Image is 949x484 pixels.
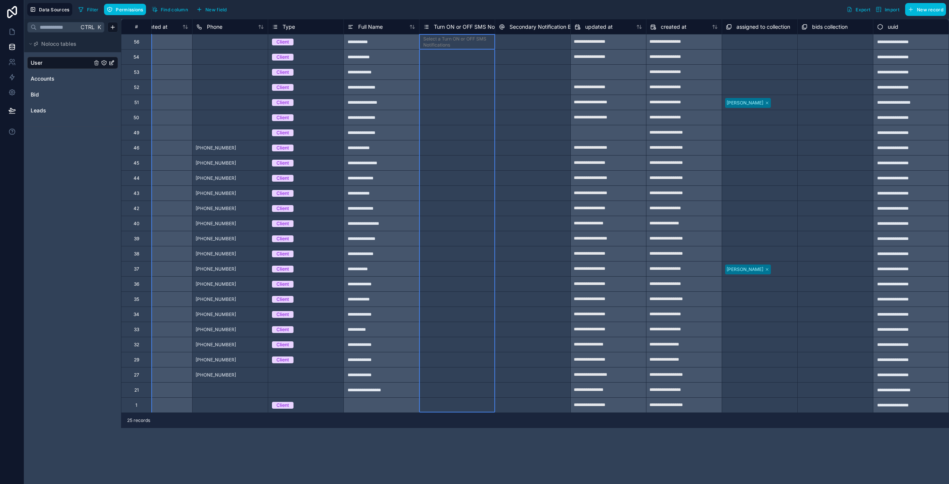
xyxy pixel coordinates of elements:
div: # [127,24,146,30]
div: 56 [134,39,139,45]
span: Find column [161,7,188,12]
div: Client [276,145,289,151]
div: Client [276,296,289,303]
span: [PHONE_NUMBER] [196,372,236,378]
span: [PHONE_NUMBER] [196,205,236,212]
div: Client [276,356,289,363]
div: Client [276,84,289,91]
div: Client [276,235,289,242]
div: Client [276,160,289,167]
span: uuid [888,23,898,31]
div: 37 [134,266,139,272]
span: New record [917,7,943,12]
div: 1 [135,402,137,408]
div: Client [276,99,289,106]
div: Leads [27,104,118,117]
div: Client [276,175,289,182]
div: User [27,57,118,69]
div: Client [276,54,289,61]
div: 38 [134,251,139,257]
span: [PHONE_NUMBER] [196,236,236,242]
span: Permissions [116,7,143,12]
div: Client [276,114,289,121]
span: Leads [31,107,46,114]
button: New record [905,3,946,16]
div: 46 [134,145,139,151]
span: [PHONE_NUMBER] [196,251,236,257]
a: Bid [31,91,92,98]
div: Client [276,190,289,197]
div: 42 [134,205,139,212]
span: Bid [31,91,39,98]
div: Client [276,281,289,288]
a: Permissions [104,4,149,15]
span: Data Sources [39,7,70,12]
div: Bid [27,89,118,101]
div: 32 [134,342,139,348]
span: bids collection [812,23,848,31]
div: 29 [134,357,139,363]
div: [PERSON_NAME] [727,266,763,273]
div: [PERSON_NAME] [727,100,763,106]
div: Client [276,39,289,45]
span: Phone [207,23,222,31]
button: Data Sources [27,3,72,16]
span: [PHONE_NUMBER] [196,160,236,166]
a: Accounts [31,75,92,82]
button: Filter [75,4,101,15]
span: Turn ON or OFF SMS Notifications [434,23,519,31]
span: [PHONE_NUMBER] [196,221,236,227]
span: assigned to collection [736,23,790,31]
a: New record [902,3,946,16]
div: Client [276,266,289,272]
span: Import [885,7,899,12]
div: Client [276,341,289,348]
div: 54 [134,54,139,60]
a: Leads [31,107,92,114]
div: 35 [134,296,139,302]
button: Export [844,3,873,16]
div: 27 [134,372,139,378]
div: Client [276,69,289,76]
div: Client [276,205,289,212]
span: [PHONE_NUMBER] [196,281,236,287]
div: Client [276,326,289,333]
span: K [96,25,102,30]
span: Export [856,7,870,12]
div: 40 [134,221,140,227]
span: Type [283,23,295,31]
span: 25 records [127,417,150,423]
div: Client [276,311,289,318]
div: Accounts [27,73,118,85]
div: 33 [134,327,139,333]
div: Client [276,220,289,227]
div: Select a Turn ON or OFF SMS Notifications [423,36,491,48]
span: [PHONE_NUMBER] [196,327,236,333]
span: updated at [585,23,613,31]
div: 39 [134,236,139,242]
span: Secondary Notification Email [509,23,581,31]
div: 45 [134,160,139,166]
span: Full Name [358,23,383,31]
span: [PHONE_NUMBER] [196,357,236,363]
div: 53 [134,69,139,75]
span: Accounts [31,75,54,82]
span: New field [205,7,227,12]
span: [PHONE_NUMBER] [196,266,236,272]
a: User [31,59,92,67]
div: Client [276,251,289,257]
div: 43 [134,190,139,196]
div: 51 [134,100,139,106]
button: New field [194,4,230,15]
button: Noloco tables [27,39,113,49]
span: created at [661,23,687,31]
span: [PHONE_NUMBER] [196,175,236,181]
button: Permissions [104,4,146,15]
div: 50 [134,115,139,121]
span: User [31,59,42,67]
span: Filter [87,7,99,12]
div: 21 [134,387,139,393]
span: [PHONE_NUMBER] [196,296,236,302]
div: Client [276,402,289,409]
div: 36 [134,281,139,287]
